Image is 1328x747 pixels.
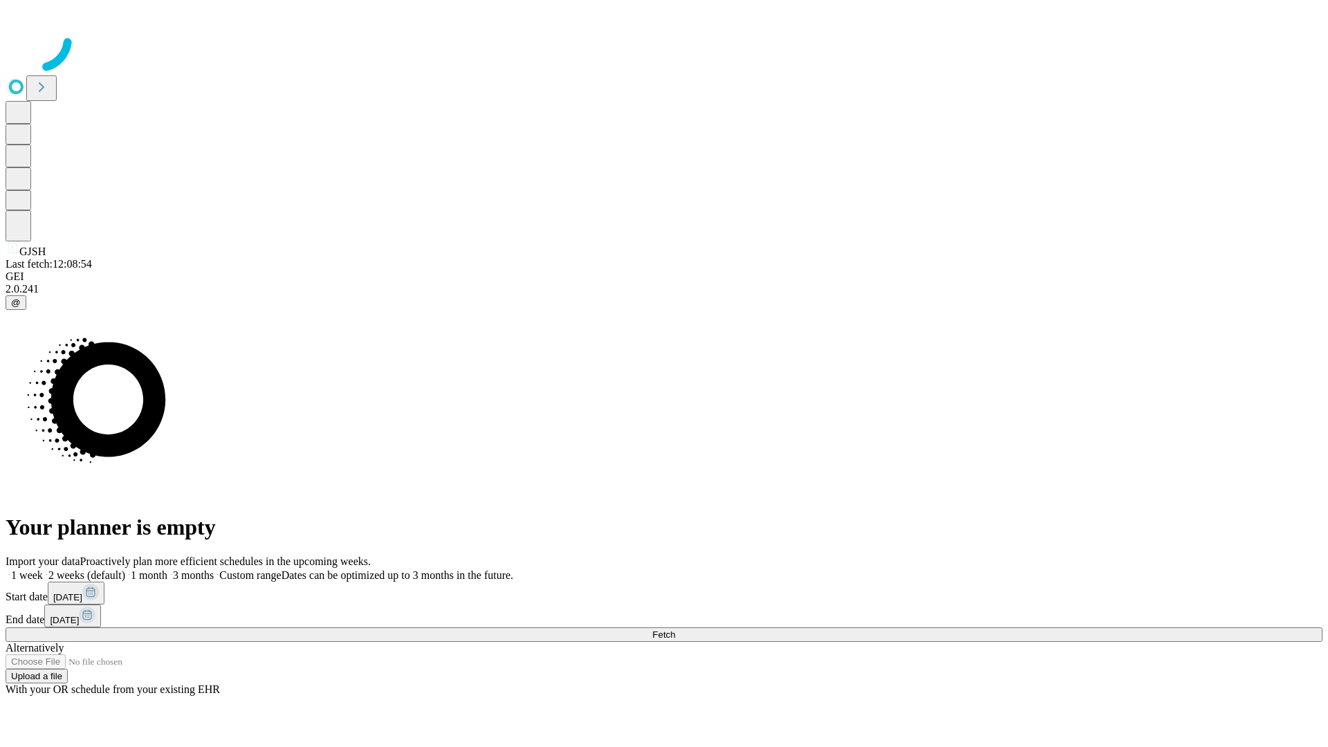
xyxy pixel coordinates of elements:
[48,569,125,581] span: 2 weeks (default)
[53,592,82,602] span: [DATE]
[6,258,92,270] span: Last fetch: 12:08:54
[6,555,80,567] span: Import your data
[6,582,1322,605] div: Start date
[173,569,214,581] span: 3 months
[44,605,101,627] button: [DATE]
[6,270,1322,283] div: GEI
[6,283,1322,295] div: 2.0.241
[6,627,1322,642] button: Fetch
[50,615,79,625] span: [DATE]
[6,295,26,310] button: @
[652,629,675,640] span: Fetch
[11,297,21,308] span: @
[6,515,1322,540] h1: Your planner is empty
[6,642,64,654] span: Alternatively
[48,582,104,605] button: [DATE]
[282,569,513,581] span: Dates can be optimized up to 3 months in the future.
[6,683,220,695] span: With your OR schedule from your existing EHR
[80,555,371,567] span: Proactively plan more efficient schedules in the upcoming weeks.
[11,569,43,581] span: 1 week
[19,246,46,257] span: GJSH
[131,569,167,581] span: 1 month
[6,669,68,683] button: Upload a file
[6,605,1322,627] div: End date
[219,569,281,581] span: Custom range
